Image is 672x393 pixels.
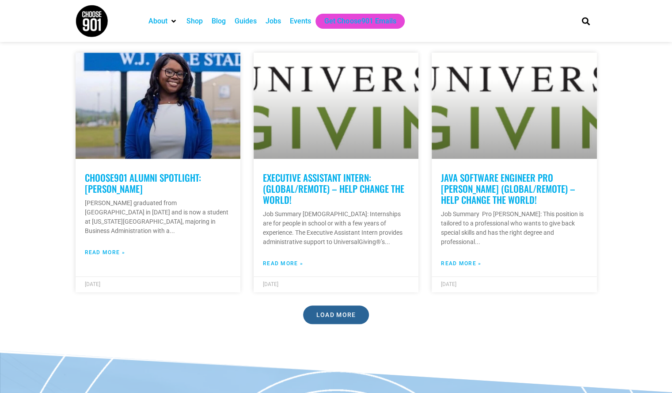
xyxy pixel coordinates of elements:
a: Read more about Choose901 Alumni Spotlight: Zaria Greer [85,248,125,256]
a: Java Software Engineer Pro [PERSON_NAME] (Global/Remote) – Help Change the World! [441,171,575,206]
div: Search [578,14,593,28]
span: [DATE] [263,281,278,287]
a: Load More [303,305,369,324]
a: Read more about Executive Assistant Intern: (Global/Remote) – Help Change the World! [263,259,303,267]
a: About [148,16,167,27]
span: [DATE] [85,281,100,287]
a: Choose901 Alumni Spotlight: [PERSON_NAME] [85,171,201,195]
a: A woman, Zaria Greer, wearing a blue blazer and white top stands outdoors smiling, with a sign re... [76,53,240,159]
span: [DATE] [441,281,456,287]
a: Events [290,16,311,27]
a: Jobs [266,16,281,27]
p: [PERSON_NAME] graduated from [GEOGRAPHIC_DATA] in [DATE] and is now a student at [US_STATE][GEOGR... [85,198,231,236]
a: Get Choose901 Emails [324,16,396,27]
a: Blog [212,16,226,27]
a: Read more about Java Software Engineer Pro Bono (Global/Remote) – Help Change the World! [441,259,481,267]
p: Job Summary Pro [PERSON_NAME]: This position is tailored to a professional who wants to give back... [441,210,587,247]
p: Job Summary [DEMOGRAPHIC_DATA]: Internships are for people in school or with a few years of exper... [263,210,409,247]
span: Load More [316,312,356,318]
a: Shop [186,16,203,27]
a: Executive Assistant Intern: (Global/Remote) – Help Change the World! [263,171,404,206]
nav: Main nav [144,14,566,29]
div: About [144,14,182,29]
a: Guides [235,16,257,27]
